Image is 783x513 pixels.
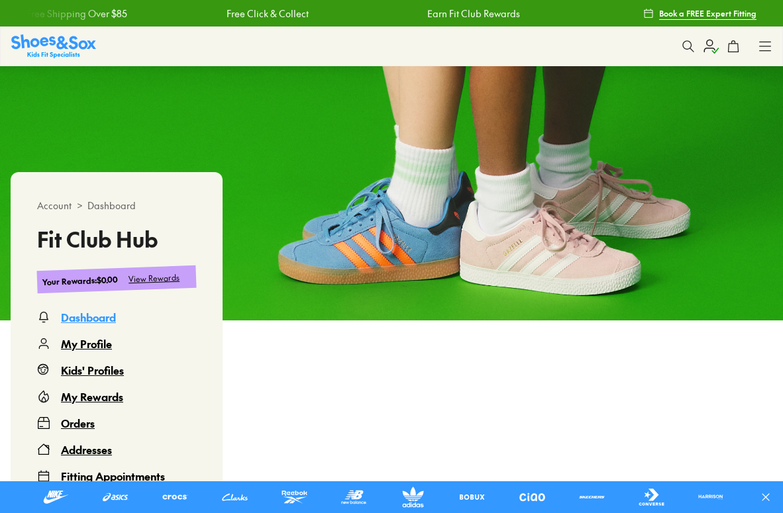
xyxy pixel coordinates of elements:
[87,199,136,212] span: Dashboard
[77,199,82,212] span: >
[42,273,119,288] div: Your Rewards : $0.00
[37,199,72,212] span: Account
[37,442,196,457] a: Addresses
[61,389,123,404] div: My Rewards
[225,7,307,21] a: Free Click & Collect
[11,34,96,58] img: SNS_Logo_Responsive.svg
[37,415,196,431] a: Orders
[37,228,196,250] h3: Fit Club Hub
[37,309,196,325] a: Dashboard
[37,468,196,484] a: Fitting Appointments
[25,7,126,21] a: Free Shipping Over $85
[61,415,95,431] div: Orders
[659,7,757,19] span: Book a FREE Expert Fitting
[37,336,196,351] a: My Profile
[61,362,124,378] div: Kids' Profiles
[37,389,196,404] a: My Rewards
[11,34,96,58] a: Shoes & Sox
[37,362,196,378] a: Kids' Profiles
[61,309,116,325] div: Dashboard
[61,468,165,484] div: Fitting Appointments
[61,442,112,457] div: Addresses
[61,336,112,351] div: My Profile
[643,1,757,25] a: Book a FREE Expert Fitting
[425,7,518,21] a: Earn Fit Club Rewards
[129,271,180,285] div: View Rewards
